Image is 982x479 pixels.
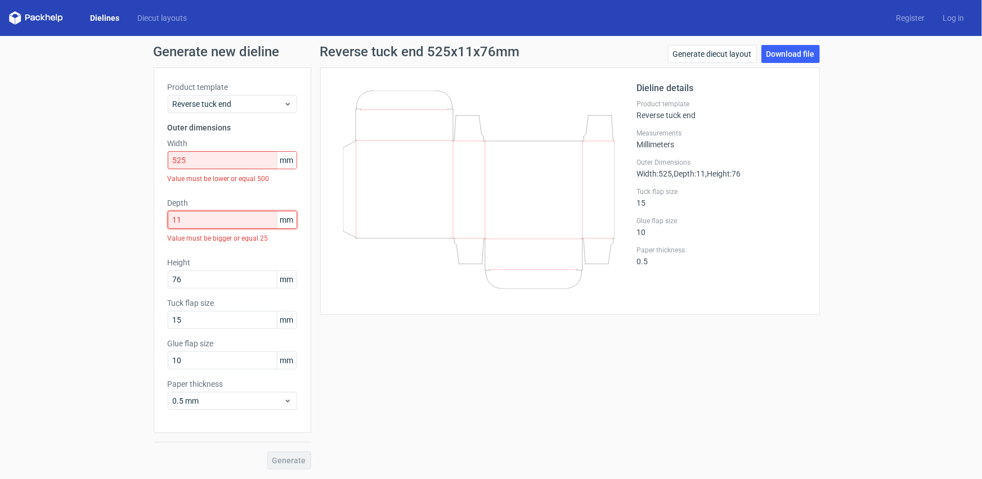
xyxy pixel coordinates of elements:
div: 15 [637,187,806,207]
a: Diecut layouts [128,12,196,24]
div: Reverse tuck end [637,100,806,120]
a: Download file [761,45,820,63]
label: Tuck flap size [168,297,297,309]
div: 10 [637,216,806,237]
div: Value must be lower or equal 500 [168,169,297,188]
h1: Reverse tuck end 525x11x76mm [320,45,520,58]
label: Paper thickness [168,378,297,390]
label: Outer Dimensions [637,158,806,167]
span: Width : 525 [637,169,672,178]
label: Product template [168,82,297,93]
h3: Outer dimensions [168,122,297,133]
span: mm [277,311,297,328]
h1: Generate new dieline [154,45,829,58]
span: Reverse tuck end [173,98,284,110]
a: Log in [934,12,973,24]
a: Generate diecut layout [668,45,757,63]
a: Register [887,12,934,24]
label: Measurements [637,129,806,138]
label: Depth [168,197,297,209]
div: Value must be bigger or equal 25 [168,229,297,248]
div: 0.5 [637,246,806,266]
label: Product template [637,100,806,109]
span: , Depth : 11 [672,169,706,178]
span: mm [277,271,297,288]
label: Height [168,257,297,268]
label: Tuck flap size [637,187,806,196]
span: 0.5 mm [173,395,284,406]
span: , Height : 76 [706,169,741,178]
label: Width [168,138,297,149]
label: Paper thickness [637,246,806,255]
label: Glue flap size [168,338,297,349]
span: mm [277,211,297,228]
h2: Dieline details [637,82,806,95]
span: mm [277,352,297,369]
span: mm [277,152,297,169]
label: Glue flap size [637,216,806,225]
a: Dielines [81,12,128,24]
div: Millimeters [637,129,806,149]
